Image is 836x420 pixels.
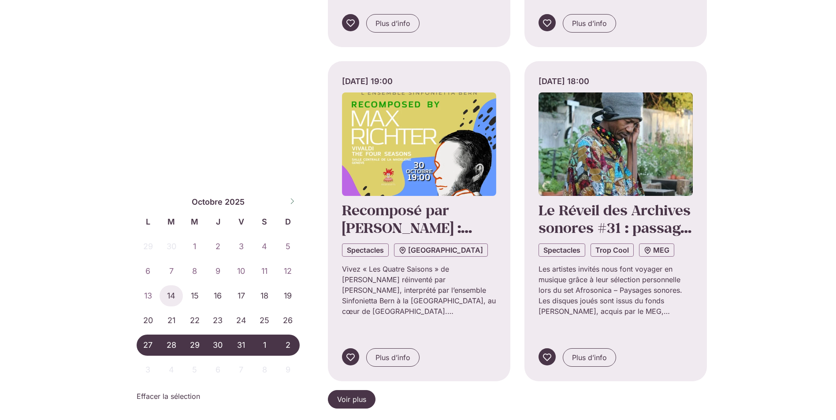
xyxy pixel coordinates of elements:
a: [GEOGRAPHIC_DATA] [394,243,488,257]
a: Plus d’info [563,14,616,33]
span: Octobre 23, 2025 [206,310,230,331]
span: Octobre 5, 2025 [276,236,300,257]
span: V [230,216,253,228]
span: Novembre 9, 2025 [276,359,300,380]
span: Octobre 9, 2025 [206,261,230,282]
a: Plus d’info [366,348,420,367]
a: Spectacles [539,243,585,257]
span: Novembre 3, 2025 [137,359,160,380]
span: Octobre 25, 2025 [253,310,276,331]
span: Novembre 8, 2025 [253,359,276,380]
span: Octobre 7, 2025 [160,261,183,282]
span: Octobre 8, 2025 [183,261,206,282]
span: Octobre 22, 2025 [183,310,206,331]
span: Octobre 13, 2025 [137,285,160,306]
span: Octobre 17, 2025 [230,285,253,306]
span: Octobre 16, 2025 [206,285,230,306]
span: Plus d’info [375,18,410,29]
span: Octobre 15, 2025 [183,285,206,306]
span: D [276,216,300,228]
span: Octobre 19, 2025 [276,285,300,306]
span: Octobre 12, 2025 [276,261,300,282]
span: Plus d’info [572,18,607,29]
span: Octobre 1, 2025 [183,236,206,257]
span: Novembre 7, 2025 [230,359,253,380]
span: Octobre 30, 2025 [206,335,230,356]
a: Plus d’info [366,14,420,33]
span: Octobre 29, 2025 [183,335,206,356]
span: Octobre 21, 2025 [160,310,183,331]
span: Voir plus [337,394,366,405]
span: Octobre 3, 2025 [230,236,253,257]
span: Septembre 29, 2025 [137,236,160,257]
p: Les artistes invités nous font voyager en musique grâce à leur sélection personnelle lors du set ... [539,264,693,317]
span: Octobre 14, 2025 [160,285,183,306]
span: Octobre 6, 2025 [137,261,160,282]
span: Septembre 30, 2025 [160,236,183,257]
span: Novembre 4, 2025 [160,359,183,380]
a: MEG [639,243,674,257]
span: Octobre 28, 2025 [160,335,183,356]
div: [DATE] 19:00 [342,75,496,87]
a: Spectacles [342,243,389,257]
div: [DATE] 18:00 [539,75,693,87]
span: 2025 [225,196,245,208]
span: L [137,216,160,228]
a: Voir plus [328,390,375,409]
a: Plus d’info [563,348,616,367]
span: Novembre 5, 2025 [183,359,206,380]
span: Octobre 24, 2025 [230,310,253,331]
span: Octobre 26, 2025 [276,310,300,331]
span: Octobre 11, 2025 [253,261,276,282]
a: Effacer la sélection [137,391,200,402]
span: Octobre 4, 2025 [253,236,276,257]
span: J [206,216,230,228]
span: Octobre 10, 2025 [230,261,253,282]
span: S [253,216,276,228]
span: Plus d’info [572,352,607,363]
span: Octobre 31, 2025 [230,335,253,356]
span: Plus d’info [375,352,410,363]
span: Novembre 6, 2025 [206,359,230,380]
span: Octobre 18, 2025 [253,285,276,306]
span: Octobre 27, 2025 [137,335,160,356]
a: Le Réveil des Archives sonores #31 : passage de disques par DJ [PERSON_NAME] [539,201,691,273]
span: M [160,216,183,228]
span: Octobre [192,196,223,208]
span: M [183,216,206,228]
p: Vivez « Les Quatre Saisons » de [PERSON_NAME] réinventé par [PERSON_NAME], interprété par l’ensem... [342,264,496,317]
span: Octobre 20, 2025 [137,310,160,331]
span: Novembre 2, 2025 [276,335,300,356]
span: Octobre 2, 2025 [206,236,230,257]
a: Trop Cool [591,243,634,257]
span: Novembre 1, 2025 [253,335,276,356]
